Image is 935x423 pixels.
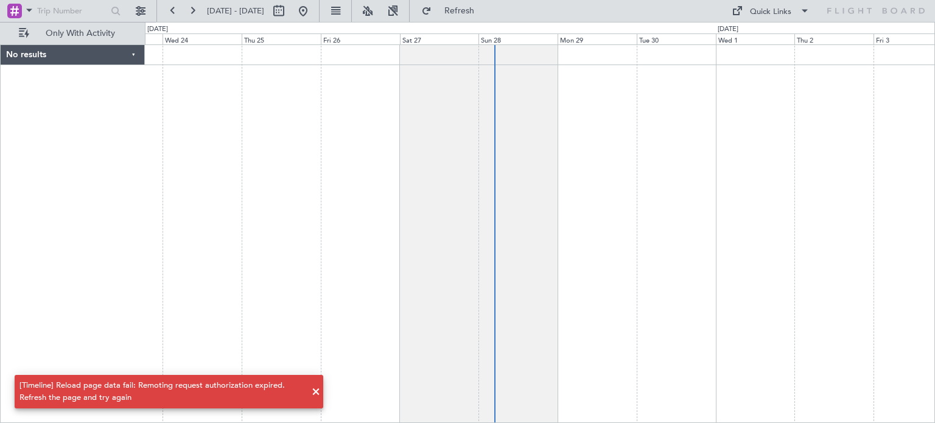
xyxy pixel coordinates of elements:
[321,33,400,44] div: Fri 26
[207,5,264,16] span: [DATE] - [DATE]
[19,380,305,404] div: [Timeline] Reload page data fail: Remoting request authorization expired. Refresh the page and tr...
[750,6,791,18] div: Quick Links
[558,33,637,44] div: Mon 29
[726,1,816,21] button: Quick Links
[637,33,716,44] div: Tue 30
[716,33,795,44] div: Wed 1
[718,24,738,35] div: [DATE]
[13,24,132,43] button: Only With Activity
[37,2,107,20] input: Trip Number
[147,24,168,35] div: [DATE]
[163,33,242,44] div: Wed 24
[434,7,485,15] span: Refresh
[400,33,479,44] div: Sat 27
[242,33,321,44] div: Thu 25
[794,33,874,44] div: Thu 2
[32,29,128,38] span: Only With Activity
[416,1,489,21] button: Refresh
[478,33,558,44] div: Sun 28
